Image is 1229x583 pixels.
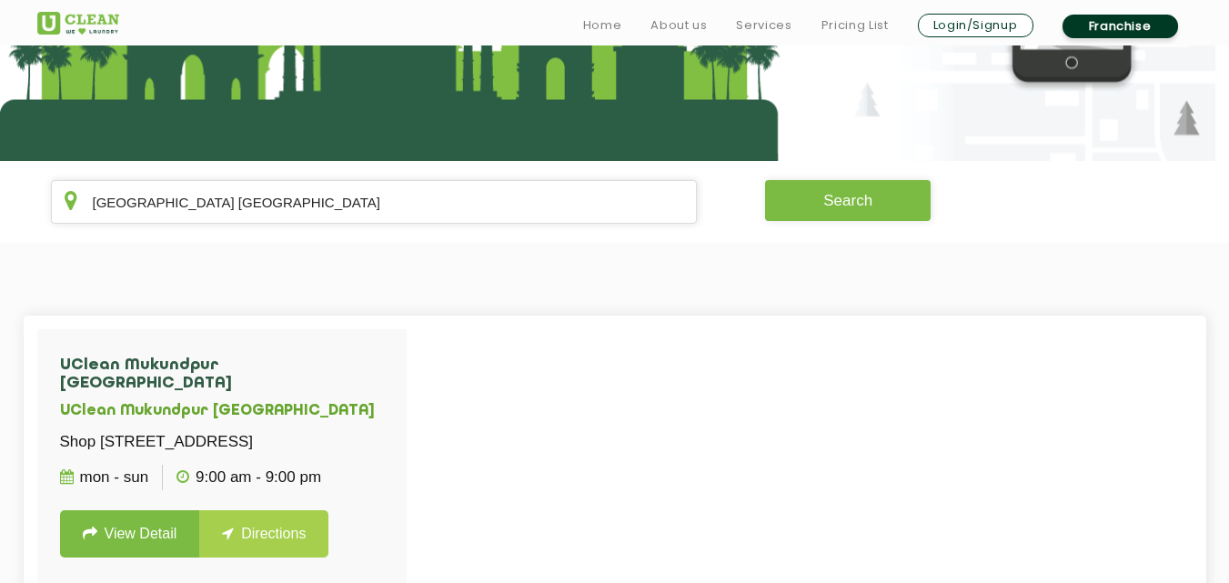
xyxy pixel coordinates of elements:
[60,465,149,490] p: Mon - Sun
[1063,15,1178,38] a: Franchise
[736,15,791,36] a: Services
[37,12,119,35] img: UClean Laundry and Dry Cleaning
[765,180,931,221] button: Search
[51,180,698,224] input: Enter city/area/pin Code
[176,465,321,490] p: 9:00 AM - 9:00 PM
[60,429,384,455] p: Shop [STREET_ADDRESS]
[650,15,707,36] a: About us
[60,510,200,558] a: View Detail
[918,14,1033,37] a: Login/Signup
[60,403,384,420] h5: UClean Mukundpur [GEOGRAPHIC_DATA]
[199,510,328,558] a: Directions
[60,357,384,393] h4: UClean Mukundpur [GEOGRAPHIC_DATA]
[583,15,622,36] a: Home
[821,15,889,36] a: Pricing List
